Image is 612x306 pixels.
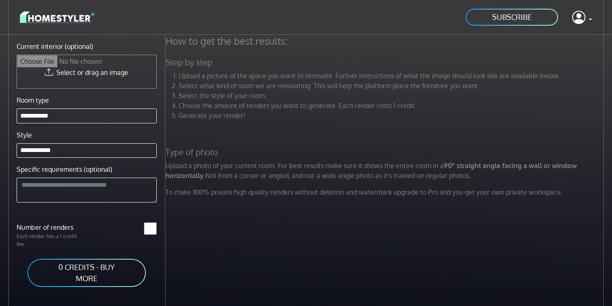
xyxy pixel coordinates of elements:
[179,111,606,120] li: Generate your render!
[465,8,559,27] a: SUBSCRIBE
[179,101,606,111] li: Choose the amount of renders you want to generate. Each render costs 1 credit.
[27,258,147,288] a: 0 CREDITS - BUY MORE
[179,71,606,81] li: Upload a picture of the space you want to renovate. Further instructions of what the image should...
[160,57,611,67] h5: Step by step
[160,35,611,47] h4: How to get the best results:
[160,147,611,157] h5: Type of photo
[17,95,49,105] label: Room type
[160,187,611,197] p: To make 100% private high quality renders without deletion and watermark upgrade to Pro and you g...
[12,222,87,232] label: Number of renders
[179,91,606,101] li: Select the style of your room.
[17,130,32,140] label: Style
[17,164,112,174] label: Specific requirements (optional)
[160,161,611,181] p: Upload a photo of your current room. For best results make sure it shows the entire room in a Not...
[165,161,577,180] strong: 90° straight angle facing a wall or window horizontally.
[12,232,87,248] p: Each render has a 1 credit fee
[20,10,95,24] img: logo-3de290ba35641baa71223ecac5eacb59cb85b4c7fdf211dc9aaecaaee71ea2f8.svg
[17,41,93,51] label: Current interior (optional)
[179,81,606,91] li: Select what kind of room we are renovating. This will help the platform place the furniture you w...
